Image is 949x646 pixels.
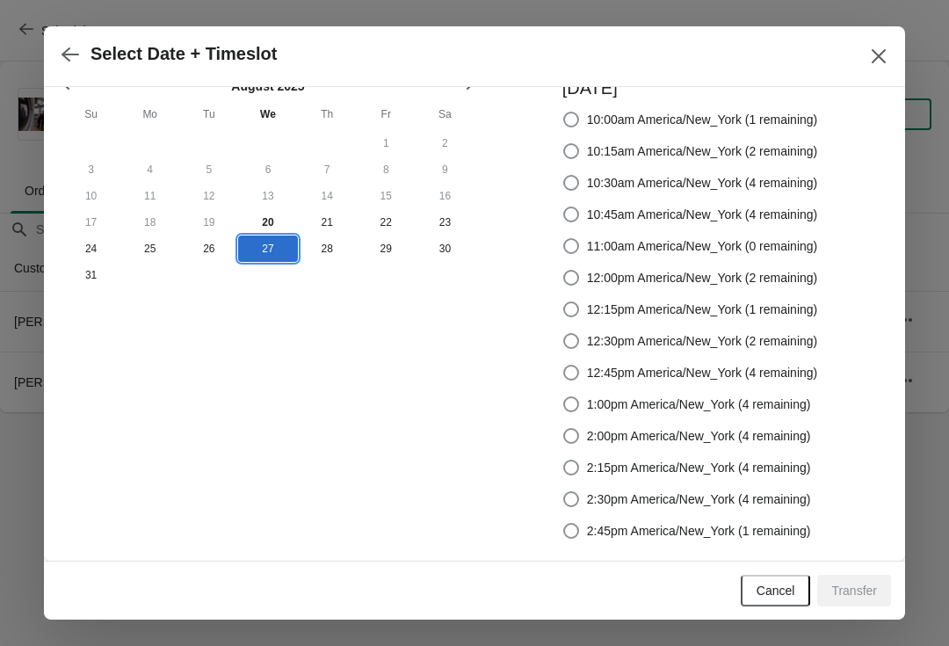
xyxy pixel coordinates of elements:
[741,575,811,606] button: Cancel
[587,459,811,476] span: 2:15pm America/New_York (4 remaining)
[587,206,818,223] span: 10:45am America/New_York (4 remaining)
[62,98,120,130] th: Sunday
[120,236,179,262] button: Monday August 25 2025
[587,396,811,413] span: 1:00pm America/New_York (4 remaining)
[587,111,818,128] span: 10:00am America/New_York (1 remaining)
[238,183,297,209] button: Wednesday August 13 2025
[357,98,416,130] th: Friday
[62,236,120,262] button: Sunday August 24 2025
[587,490,811,508] span: 2:30pm America/New_York (4 remaining)
[587,522,811,540] span: 2:45pm America/New_York (1 remaining)
[298,183,357,209] button: Thursday August 14 2025
[238,156,297,183] button: Wednesday August 6 2025
[357,130,416,156] button: Friday August 1 2025
[587,269,818,287] span: 12:00pm America/New_York (2 remaining)
[357,209,416,236] button: Friday August 22 2025
[238,98,297,130] th: Wednesday
[416,156,474,183] button: Saturday August 9 2025
[62,209,120,236] button: Sunday August 17 2025
[416,209,474,236] button: Saturday August 23 2025
[238,209,297,236] button: Today Wednesday August 20 2025
[120,98,179,130] th: Monday
[298,98,357,130] th: Thursday
[863,40,895,72] button: Close
[357,156,416,183] button: Friday August 8 2025
[120,183,179,209] button: Monday August 11 2025
[587,301,818,318] span: 12:15pm America/New_York (1 remaining)
[416,130,474,156] button: Saturday August 2 2025
[120,209,179,236] button: Monday August 18 2025
[587,427,811,445] span: 2:00pm America/New_York (4 remaining)
[62,156,120,183] button: Sunday August 3 2025
[757,584,795,598] span: Cancel
[587,142,818,160] span: 10:15am America/New_York (2 remaining)
[91,44,278,64] h2: Select Date + Timeslot
[179,98,238,130] th: Tuesday
[238,236,297,262] button: Wednesday August 27 2025
[562,76,818,100] h3: [DATE]
[298,209,357,236] button: Thursday August 21 2025
[298,156,357,183] button: Thursday August 7 2025
[120,156,179,183] button: Monday August 4 2025
[357,183,416,209] button: Friday August 15 2025
[62,262,120,288] button: Sunday August 31 2025
[357,236,416,262] button: Friday August 29 2025
[416,98,474,130] th: Saturday
[179,209,238,236] button: Tuesday August 19 2025
[179,183,238,209] button: Tuesday August 12 2025
[179,156,238,183] button: Tuesday August 5 2025
[587,364,818,381] span: 12:45pm America/New_York (4 remaining)
[416,236,474,262] button: Saturday August 30 2025
[298,236,357,262] button: Thursday August 28 2025
[587,237,818,255] span: 11:00am America/New_York (0 remaining)
[416,183,474,209] button: Saturday August 16 2025
[179,236,238,262] button: Tuesday August 26 2025
[587,174,818,192] span: 10:30am America/New_York (4 remaining)
[587,332,818,350] span: 12:30pm America/New_York (2 remaining)
[62,183,120,209] button: Sunday August 10 2025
